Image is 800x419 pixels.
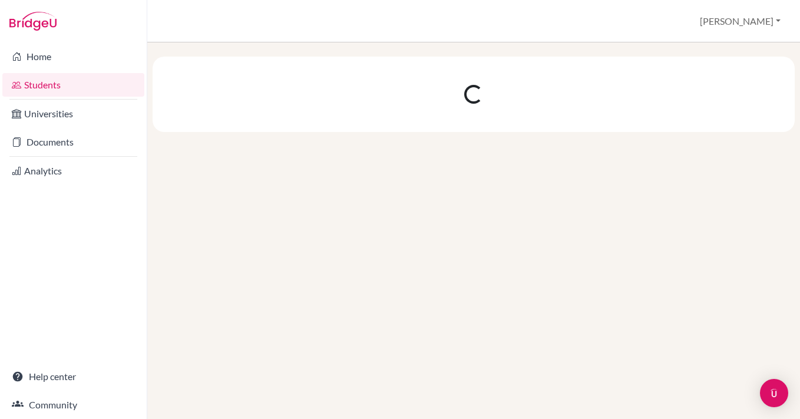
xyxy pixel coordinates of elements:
[2,73,144,97] a: Students
[2,159,144,183] a: Analytics
[2,365,144,388] a: Help center
[2,45,144,68] a: Home
[760,379,788,407] div: Open Intercom Messenger
[9,12,57,31] img: Bridge-U
[2,393,144,417] a: Community
[2,102,144,126] a: Universities
[2,130,144,154] a: Documents
[695,10,786,32] button: [PERSON_NAME]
